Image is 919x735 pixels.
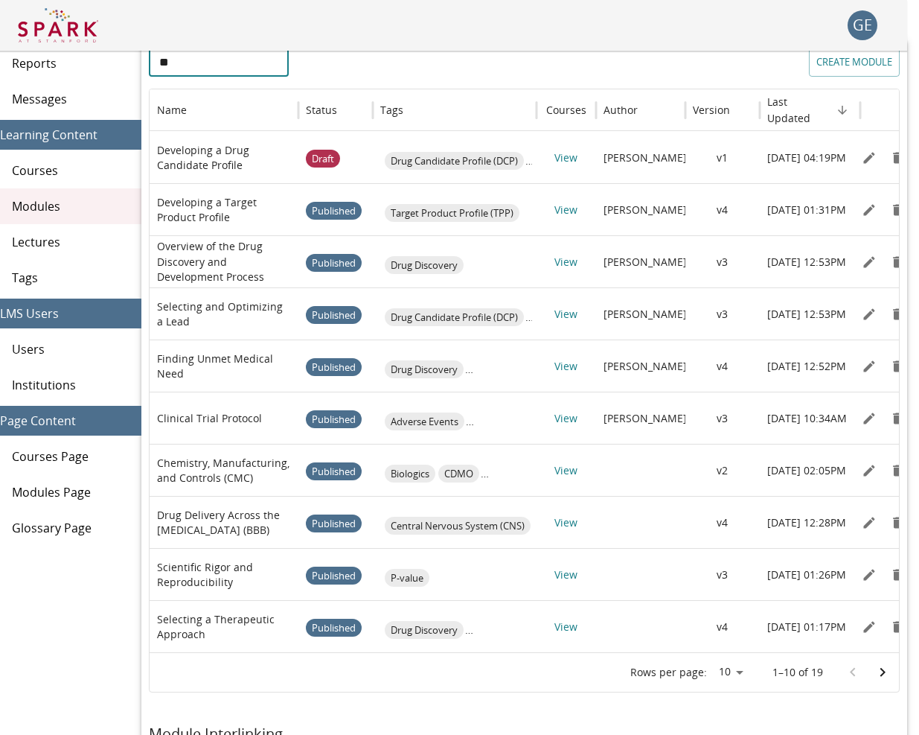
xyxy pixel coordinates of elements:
[890,150,905,165] svg: Remove
[630,665,707,680] p: Rows per page:
[12,54,129,72] span: Reports
[554,463,577,477] a: View
[554,620,577,634] a: View
[12,269,129,287] span: Tags
[693,103,730,117] div: Version
[12,519,129,537] span: Glossary Page
[685,496,760,548] div: v4
[157,299,291,329] p: Selecting and Optimizing a Lead
[554,150,577,165] a: View
[157,508,291,538] p: Drug Delivery Across the [MEDICAL_DATA] (BBB)
[554,359,577,373] a: View
[12,233,129,251] span: Lectures
[12,197,129,215] span: Modules
[554,203,577,217] a: View
[306,446,362,497] span: Published
[306,290,362,341] span: Published
[886,147,909,169] button: Remove
[767,567,846,582] p: [DATE] 01:26PM
[306,550,362,602] span: Published
[306,238,362,289] span: Published
[157,143,291,173] p: Developing a Drug Candidate Profile
[772,665,823,680] p: 1–10 of 19
[603,203,687,217] p: [PERSON_NAME]
[862,203,877,217] svg: Edit
[767,515,846,530] p: [DATE] 12:28PM
[858,147,880,169] button: Edit
[18,7,98,43] img: Logo of SPARK at Stanford
[809,47,900,77] button: Create module
[886,303,909,325] button: Remove
[685,183,760,235] div: v4
[554,255,577,269] a: View
[339,100,359,121] button: Sort
[603,103,638,117] div: Author
[157,456,291,486] p: Chemistry, Manufacturing, and Controls (CMC)
[767,620,846,634] p: [DATE] 01:17PM
[890,255,905,270] svg: Remove
[188,100,209,121] button: Sort
[886,199,909,221] button: Remove
[306,133,340,185] span: Draft
[890,620,905,634] svg: Remove
[685,287,760,340] div: v3
[767,411,847,426] p: [DATE] 10:34AM
[858,355,880,378] button: Edit
[603,255,687,270] p: [PERSON_NAME]
[306,498,362,550] span: Published
[157,560,291,590] p: Scientific Rigor and Reproducibility
[685,392,760,444] div: v3
[12,162,129,179] span: Courses
[862,307,877,322] svg: Edit
[890,359,905,374] svg: Remove
[767,150,846,165] p: [DATE] 04:19PM
[890,411,905,426] svg: Remove
[380,103,403,117] div: Tags
[886,251,909,273] button: Remove
[685,340,760,392] div: v4
[890,463,905,478] svg: Remove
[858,616,880,638] button: Edit
[685,235,760,287] div: v3
[12,483,129,501] span: Modules Page
[157,195,291,225] p: Developing a Target Product Profile
[858,251,880,273] button: Edit
[767,94,830,127] h6: Last Updated
[12,90,129,108] span: Messages
[848,10,877,40] div: GE
[862,515,877,530] svg: Edit
[554,307,577,321] a: View
[862,411,877,426] svg: Edit
[858,564,880,586] button: Edit
[546,103,586,117] div: Courses
[603,150,687,165] p: [PERSON_NAME]
[862,463,877,478] svg: Edit
[306,602,362,654] span: Published
[890,567,905,582] svg: Remove
[767,463,846,478] p: [DATE] 02:05PM
[639,100,660,121] button: Sort
[554,411,577,425] a: View
[858,459,880,482] button: Edit
[685,131,760,183] div: v1
[554,567,577,582] a: View
[12,448,129,465] span: Courses Page
[306,185,362,237] span: Published
[157,239,291,284] p: Overview of the Drug Discovery and Development Process
[603,411,687,426] p: [PERSON_NAME]
[886,616,909,638] button: Remove
[767,307,846,322] p: [DATE] 12:53PM
[886,355,909,378] button: Remove
[157,103,187,117] div: Name
[890,203,905,217] svg: Remove
[157,612,291,642] p: Selecting a Therapeutic Approach
[767,359,846,374] p: [DATE] 12:52PM
[886,459,909,482] button: Remove
[157,411,262,426] p: Clinical Trial Protocol
[886,407,909,430] button: Remove
[848,10,877,40] button: account of current user
[554,515,577,529] a: View
[731,100,752,121] button: Sort
[603,359,687,374] p: [PERSON_NAME]
[603,307,687,322] p: [PERSON_NAME]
